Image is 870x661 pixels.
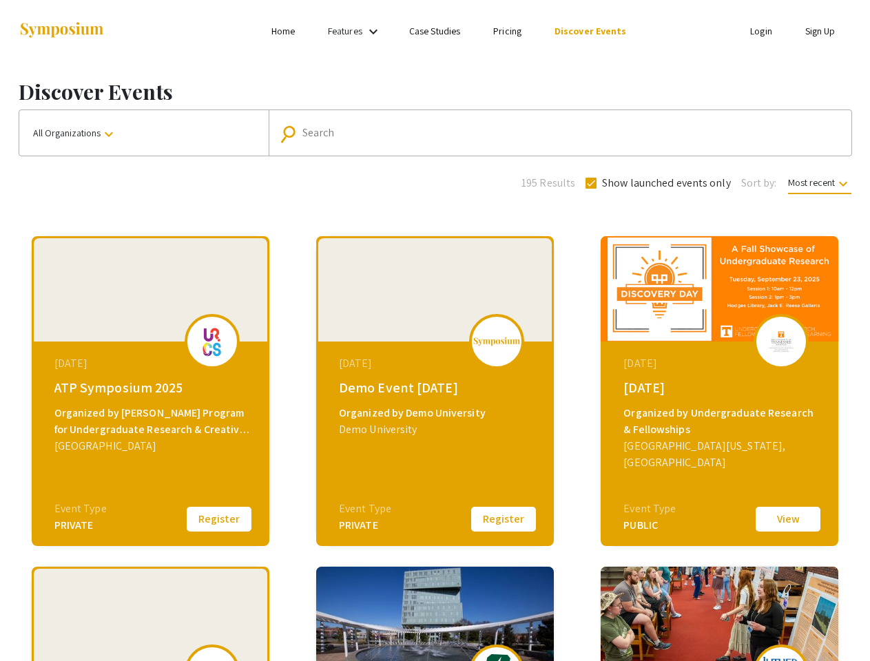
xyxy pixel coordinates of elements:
a: Sign Up [805,25,836,37]
div: [DATE] [54,355,250,372]
button: All Organizations [19,110,269,156]
div: PRIVATE [54,517,107,534]
div: [DATE] [623,377,819,398]
div: [DATE] [623,355,819,372]
div: Organized by [PERSON_NAME] Program for Undergraduate Research & Creative Scholarship [54,405,250,438]
button: View [754,505,822,534]
span: Show launched events only [602,175,731,191]
h1: Discover Events [19,79,852,104]
img: discovery-day-2025_eventLogo_8ba5b6_.png [760,324,802,358]
div: PUBLIC [623,517,676,534]
a: Home [271,25,295,37]
div: Event Type [54,501,107,517]
span: All Organizations [33,127,117,139]
div: Demo Event [DATE] [339,377,535,398]
a: Discover Events [555,25,627,37]
span: Sort by: [741,175,777,191]
iframe: Chat [10,599,59,651]
div: Organized by Undergraduate Research & Fellowships [623,405,819,438]
a: Pricing [493,25,521,37]
a: Features [328,25,362,37]
mat-icon: Expand Features list [365,23,382,40]
img: discovery-day-2025_eventCoverPhoto_44667f__thumb.png [601,236,838,342]
div: Organized by Demo University [339,405,535,421]
div: ATP Symposium 2025 [54,377,250,398]
a: Case Studies [409,25,460,37]
span: 195 Results [521,175,575,191]
img: logo_v2.png [473,337,521,346]
button: Register [185,505,253,534]
span: Most recent [788,176,851,194]
img: atp2025_eventLogo_56bb79_.png [191,324,233,358]
div: [GEOGRAPHIC_DATA] [54,438,250,454]
mat-icon: keyboard_arrow_down [101,126,117,143]
mat-icon: keyboard_arrow_down [835,176,851,192]
div: Event Type [623,501,676,517]
div: PRIVATE [339,517,391,534]
mat-icon: Search [282,122,302,146]
div: Event Type [339,501,391,517]
div: [DATE] [339,355,535,372]
div: [GEOGRAPHIC_DATA][US_STATE], [GEOGRAPHIC_DATA] [623,438,819,471]
button: Register [469,505,538,534]
a: Login [750,25,772,37]
div: Demo University [339,421,535,438]
img: Symposium by ForagerOne [19,21,105,40]
button: Most recent [777,170,862,195]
